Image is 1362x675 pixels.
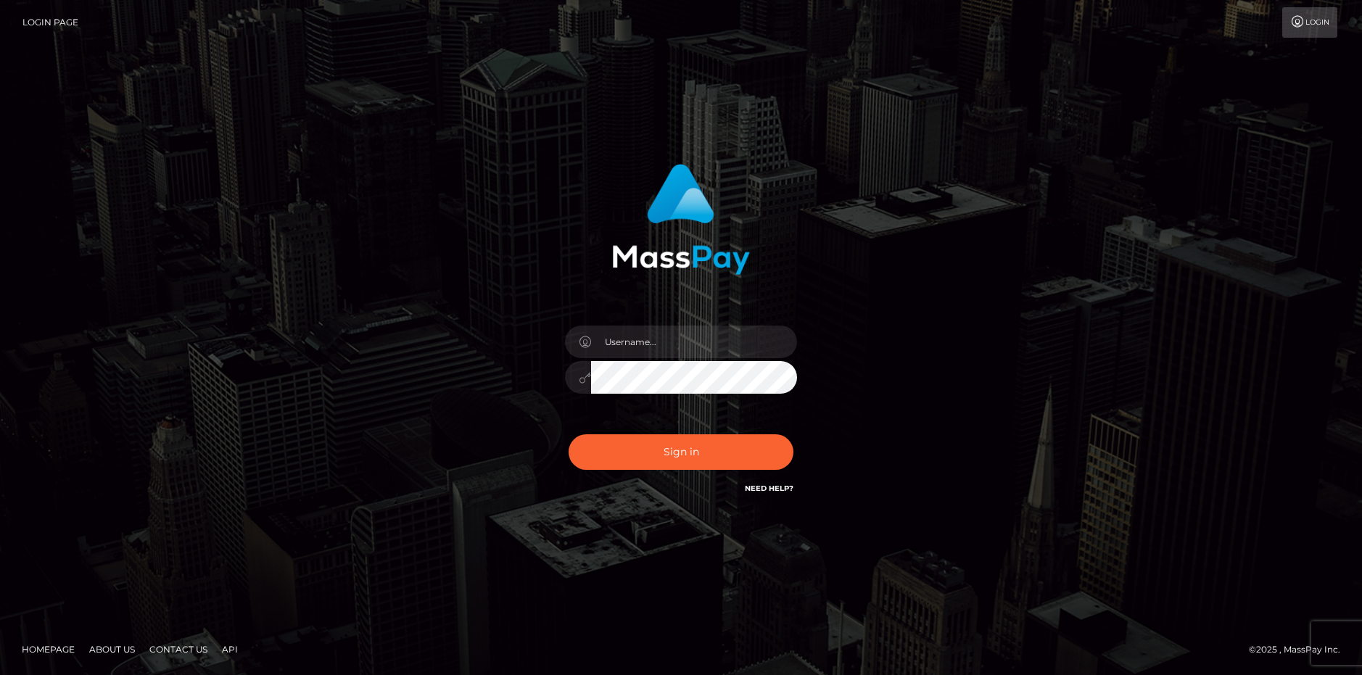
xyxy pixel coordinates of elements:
[83,638,141,660] a: About Us
[1282,7,1337,38] a: Login
[612,164,750,275] img: MassPay Login
[591,326,797,358] input: Username...
[144,638,213,660] a: Contact Us
[22,7,78,38] a: Login Page
[1249,642,1351,658] div: © 2025 , MassPay Inc.
[16,638,81,660] a: Homepage
[216,638,244,660] a: API
[745,484,793,493] a: Need Help?
[569,434,793,470] button: Sign in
